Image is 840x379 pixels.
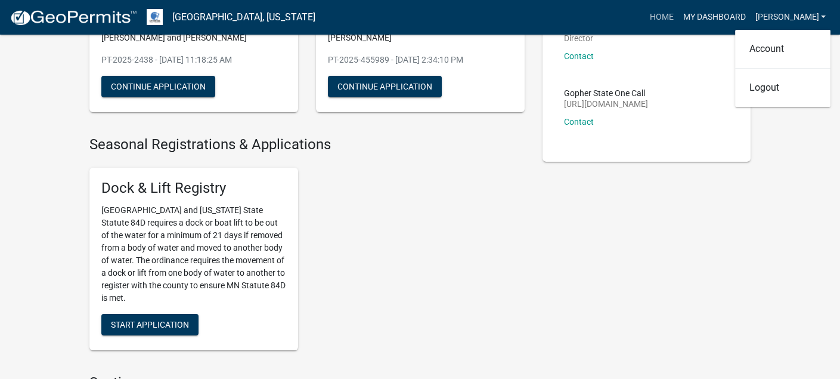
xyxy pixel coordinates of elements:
[735,35,830,63] a: Account
[101,180,286,197] h5: Dock & Lift Registry
[644,6,678,29] a: Home
[750,6,830,29] a: [PERSON_NAME]
[564,51,594,61] a: Contact
[564,89,648,97] p: Gopher State One Call
[328,76,442,97] button: Continue Application
[111,319,189,329] span: Start Application
[101,314,199,335] button: Start Application
[101,204,286,304] p: [GEOGRAPHIC_DATA] and [US_STATE] State Statute 84D requires a dock or boat lift to be out of the ...
[147,9,163,25] img: Otter Tail County, Minnesota
[564,117,594,127] a: Contact
[678,6,750,29] a: My Dashboard
[328,54,513,66] p: PT-2025-455989 - [DATE] 2:34:10 PM
[564,34,628,42] p: Director
[101,54,286,66] p: PT-2025-2438 - [DATE] 11:18:25 AM
[89,136,525,153] h4: Seasonal Registrations & Applications
[735,73,830,102] a: Logout
[101,76,215,97] button: Continue Application
[564,100,648,108] p: [URL][DOMAIN_NAME]
[735,30,830,107] div: [PERSON_NAME]
[172,7,315,27] a: [GEOGRAPHIC_DATA], [US_STATE]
